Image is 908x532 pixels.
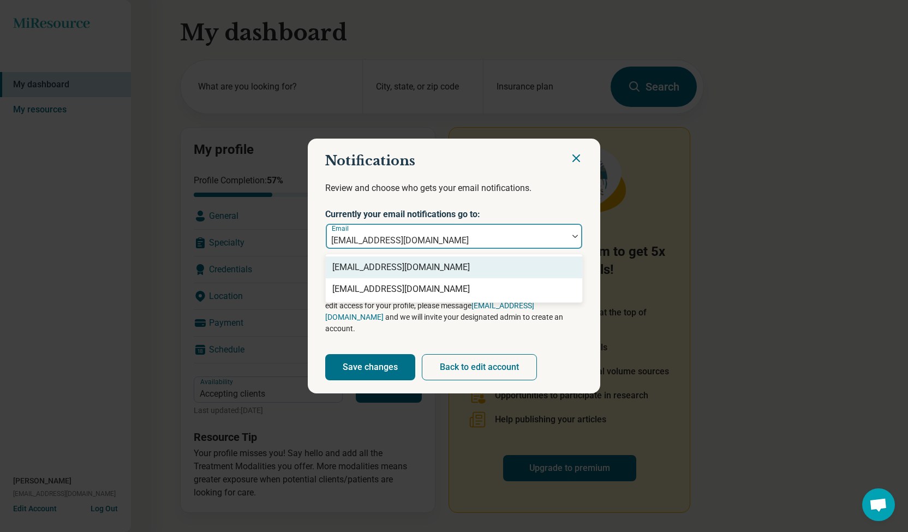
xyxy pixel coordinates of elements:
[332,261,576,274] div: [EMAIL_ADDRESS][DOMAIN_NAME]
[325,152,583,170] h2: Notifications
[325,354,415,380] button: Save changes
[422,354,537,380] button: Back to edit account
[332,225,351,232] label: Email
[325,181,583,208] p: Review and choose who gets your email notifications.
[570,152,583,165] button: Close
[325,208,583,223] span: Currently your email notifications go to:
[325,289,583,334] p: If you have an admin and want them to register with MiResource to have edit access for your profi...
[332,283,576,296] div: [EMAIL_ADDRESS][DOMAIN_NAME]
